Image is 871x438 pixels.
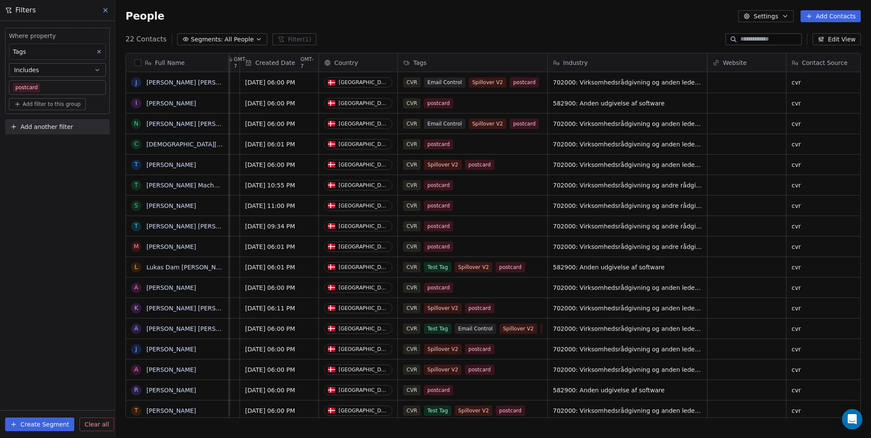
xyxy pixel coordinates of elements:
[424,385,453,395] span: postcard
[500,324,537,334] span: Spillover V2
[339,285,389,291] div: [GEOGRAPHIC_DATA]
[403,385,421,395] span: CVR
[403,242,421,252] span: CVR
[146,202,196,209] a: [PERSON_NAME]
[339,326,389,332] div: [GEOGRAPHIC_DATA]
[792,181,860,190] span: cvr
[234,56,248,70] span: GMT-7
[553,386,702,394] span: 582900: Anden udgivelse af software
[255,58,295,67] span: Created Date
[496,406,525,416] span: postcard
[424,242,453,252] span: postcard
[792,222,860,231] span: cvr
[155,58,185,67] span: Full Name
[403,406,421,416] span: CVR
[465,303,494,313] span: postcard
[245,222,313,231] span: [DATE] 09:34 PM
[553,304,702,312] span: 702000: Virksomhedsrådgivning og anden ledelsesrådgivning
[792,263,860,272] span: cvr
[510,119,539,129] span: postcard
[792,120,860,128] span: cvr
[403,119,421,129] span: CVR
[146,243,196,250] a: [PERSON_NAME]
[245,345,313,353] span: [DATE] 06:00 PM
[510,77,539,88] span: postcard
[424,160,462,170] span: Spillover V2
[553,120,702,128] span: 702000: Virksomhedsrådgivning og anden ledelsesrådgivning
[146,284,196,291] a: [PERSON_NAME]
[134,119,138,128] div: N
[245,78,313,87] span: [DATE] 06:00 PM
[146,79,248,86] a: [PERSON_NAME] [PERSON_NAME]
[134,283,138,292] div: A
[424,344,462,354] span: Spillover V2
[339,264,389,270] div: [GEOGRAPHIC_DATA]
[134,201,138,210] div: S
[792,304,860,312] span: cvr
[339,367,389,373] div: [GEOGRAPHIC_DATA]
[134,365,138,374] div: A
[245,99,313,108] span: [DATE] 06:00 PM
[455,406,492,416] span: Spillover V2
[465,344,494,354] span: postcard
[272,33,316,45] button: Filter(1)
[792,78,860,87] span: cvr
[339,141,389,147] div: [GEOGRAPHIC_DATA]
[403,180,421,190] span: CVR
[339,162,389,168] div: [GEOGRAPHIC_DATA]
[541,324,570,334] span: postcard
[403,221,421,231] span: CVR
[553,263,702,272] span: 582900: Anden udgivelse af software
[465,365,494,375] span: postcard
[455,324,496,334] span: Email Control
[135,78,137,87] div: J
[403,283,421,293] span: CVR
[146,182,281,189] a: [PERSON_NAME] Machholdt [PERSON_NAME]
[403,344,421,354] span: CVR
[792,283,860,292] span: cvr
[339,100,389,106] div: [GEOGRAPHIC_DATA]
[738,10,793,22] button: Settings
[339,387,389,393] div: [GEOGRAPHIC_DATA]
[707,53,786,72] div: Website
[792,140,860,149] span: cvr
[403,77,421,88] span: CVR
[146,223,248,230] a: [PERSON_NAME] [PERSON_NAME]
[339,244,389,250] div: [GEOGRAPHIC_DATA]
[339,305,389,311] div: [GEOGRAPHIC_DATA]
[424,98,453,108] span: postcard
[792,406,860,415] span: cvr
[403,324,421,334] span: CVR
[339,79,389,85] div: [GEOGRAPHIC_DATA]
[548,53,707,72] div: Industry
[553,324,702,333] span: 702000: Virksomhedsrådgivning og anden ledelsesrådgivning
[339,121,389,127] div: [GEOGRAPHIC_DATA]
[245,304,313,312] span: [DATE] 06:11 PM
[126,53,228,72] div: Full Name
[339,203,389,209] div: [GEOGRAPHIC_DATA]
[424,221,453,231] span: postcard
[403,98,421,108] span: CVR
[146,387,196,394] a: [PERSON_NAME]
[245,181,313,190] span: [DATE] 10:55 PM
[792,161,860,169] span: cvr
[403,262,421,272] span: CVR
[245,263,313,272] span: [DATE] 06:01 PM
[134,263,138,272] div: L
[553,242,702,251] span: 702000: Virksomhedsrådgivning og andre rådgivningsaktiviteter
[126,10,164,23] span: People
[792,345,860,353] span: cvr
[134,242,139,251] div: M
[553,283,702,292] span: 702000: Virksomhedsrådgivning og anden ledelsesrådgivning
[146,100,196,107] a: [PERSON_NAME]
[301,56,313,70] span: GMT-7
[134,222,138,231] div: T
[424,406,451,416] span: Test Tag
[334,58,358,67] span: Country
[792,242,860,251] span: cvr
[424,201,453,211] span: postcard
[792,99,860,108] span: cvr
[135,99,137,108] div: I
[553,99,702,108] span: 582900: Anden udgivelse af software
[245,242,313,251] span: [DATE] 06:01 PM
